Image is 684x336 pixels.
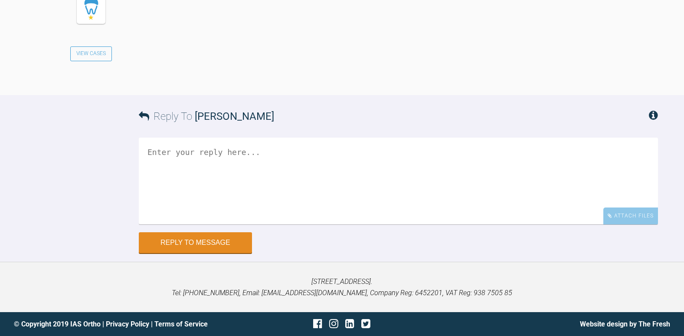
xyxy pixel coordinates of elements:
a: Website design by The Fresh [580,320,670,328]
a: Terms of Service [154,320,208,328]
div: © Copyright 2019 IAS Ortho | | [14,319,232,330]
p: [STREET_ADDRESS]. Tel: [PHONE_NUMBER], Email: [EMAIL_ADDRESS][DOMAIN_NAME], Company Reg: 6452201,... [14,276,670,298]
span: [PERSON_NAME] [195,110,274,122]
a: Privacy Policy [106,320,149,328]
a: View Cases [70,46,112,61]
h3: Reply To [139,108,274,125]
div: Attach Files [603,208,658,224]
button: Reply to Message [139,232,252,253]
